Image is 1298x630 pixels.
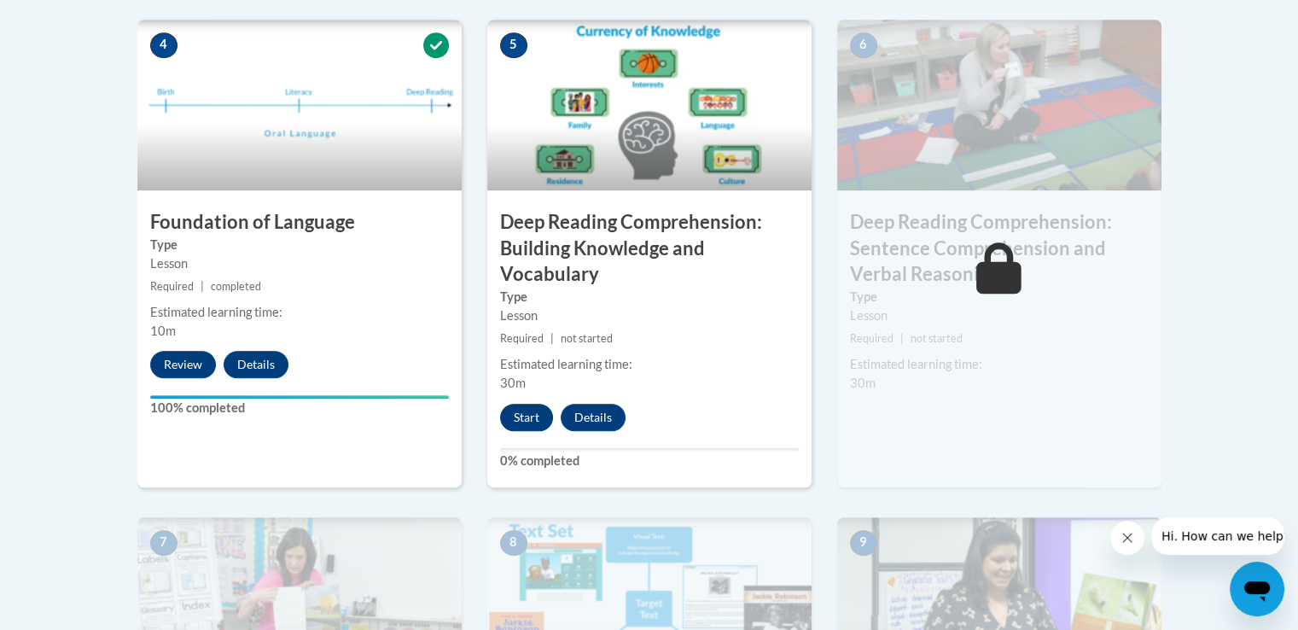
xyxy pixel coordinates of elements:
[1230,562,1284,616] iframe: Button to launch messaging window
[137,20,462,190] img: Course Image
[150,351,216,378] button: Review
[500,288,799,306] label: Type
[900,332,904,345] span: |
[500,376,526,390] span: 30m
[500,32,527,58] span: 5
[561,404,626,431] button: Details
[201,280,204,293] span: |
[150,399,449,417] label: 100% completed
[150,530,178,556] span: 7
[850,288,1149,306] label: Type
[837,209,1161,288] h3: Deep Reading Comprehension: Sentence Comprehension and Verbal Reasoning
[150,324,176,338] span: 10m
[850,32,877,58] span: 6
[150,395,449,399] div: Your progress
[850,332,893,345] span: Required
[850,376,876,390] span: 30m
[150,236,449,254] label: Type
[150,303,449,322] div: Estimated learning time:
[837,20,1161,190] img: Course Image
[10,12,138,26] span: Hi. How can we help?
[137,209,462,236] h3: Foundation of Language
[850,306,1149,325] div: Lesson
[1151,517,1284,555] iframe: Message from company
[850,530,877,556] span: 9
[850,355,1149,374] div: Estimated learning time:
[150,32,178,58] span: 4
[500,332,544,345] span: Required
[911,332,963,345] span: not started
[500,306,799,325] div: Lesson
[500,404,553,431] button: Start
[150,254,449,273] div: Lesson
[500,530,527,556] span: 8
[211,280,261,293] span: completed
[487,209,812,288] h3: Deep Reading Comprehension: Building Knowledge and Vocabulary
[550,332,554,345] span: |
[224,351,288,378] button: Details
[1110,521,1144,555] iframe: Close message
[500,355,799,374] div: Estimated learning time:
[487,20,812,190] img: Course Image
[561,332,613,345] span: not started
[500,452,799,470] label: 0% completed
[150,280,194,293] span: Required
